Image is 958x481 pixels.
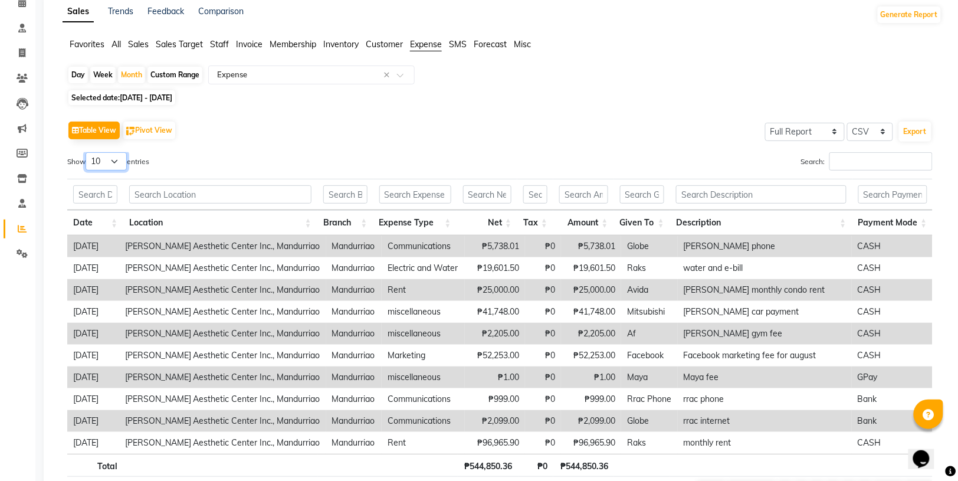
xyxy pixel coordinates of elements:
td: Mandurriao [326,323,382,345]
td: ₱0 [525,323,561,345]
td: ₱0 [525,345,561,367]
td: Globe [621,410,677,432]
td: Communications [382,410,465,432]
input: Search Expense Type [379,185,451,204]
td: Mandurriao [326,388,382,410]
td: [DATE] [67,388,119,410]
span: Invoice [236,39,263,50]
td: Mandurriao [326,279,382,301]
td: Raks [621,432,677,454]
td: miscellaneous [382,323,465,345]
td: [PERSON_NAME] Aesthetic Center Inc., Mandurriao [119,279,326,301]
td: Mandurriao [326,235,382,257]
label: Show entries [67,152,149,171]
input: Search Payment Mode [858,185,927,204]
td: ₱52,253.00 [465,345,525,367]
span: All [111,39,121,50]
td: [DATE] [67,257,119,279]
td: Mandurriao [326,345,382,367]
td: [DATE] [67,410,119,432]
th: ₱544,850.36 [458,454,519,477]
td: ₱5,738.01 [561,235,621,257]
td: Communications [382,388,465,410]
input: Search Tax [523,185,547,204]
span: SMS [449,39,467,50]
td: ₱25,000.00 [465,279,525,301]
td: ₱52,253.00 [561,345,621,367]
td: Raks [621,257,677,279]
td: ₱19,601.50 [561,257,621,279]
button: Generate Report [878,6,941,23]
td: Globe [621,235,677,257]
th: ₱544,850.36 [553,454,614,477]
span: Membership [270,39,316,50]
td: [PERSON_NAME] Aesthetic Center Inc., Mandurriao [119,367,326,388]
span: Favorites [70,39,104,50]
td: [PERSON_NAME] monthly condo rent [678,279,852,301]
td: ₱25,000.00 [561,279,621,301]
th: Net: activate to sort column ascending [457,210,517,235]
td: [PERSON_NAME] Aesthetic Center Inc., Mandurriao [119,301,326,323]
span: Sales Target [156,39,203,50]
td: GPay [852,367,933,388]
th: Amount: activate to sort column ascending [553,210,614,235]
span: Expense [410,39,442,50]
div: Custom Range [147,67,202,83]
td: miscellaneous [382,367,465,388]
td: [PERSON_NAME] Aesthetic Center Inc., Mandurriao [119,432,326,454]
td: monthly rent [678,432,852,454]
td: Maya [621,367,677,388]
td: Electric and Water [382,257,465,279]
td: Facebook [621,345,677,367]
td: Maya fee [678,367,852,388]
td: rrac phone [678,388,852,410]
td: Mitsubishi [621,301,677,323]
td: Rent [382,279,465,301]
td: Communications [382,235,465,257]
td: Af [621,323,677,345]
th: Expense Type: activate to sort column ascending [373,210,457,235]
td: [PERSON_NAME] Aesthetic Center Inc., Mandurriao [119,410,326,432]
td: [DATE] [67,367,119,388]
td: CASH [852,432,933,454]
td: ₱0 [525,235,561,257]
td: [PERSON_NAME] Aesthetic Center Inc., Mandurriao [119,345,326,367]
span: Selected date: [68,90,175,105]
div: Month [118,67,145,83]
span: Clear all [383,69,393,81]
td: ₱41,748.00 [465,301,525,323]
td: ₱19,601.50 [465,257,525,279]
input: Search: [829,152,933,171]
th: Given To: activate to sort column ascending [614,210,670,235]
td: Rrac Phone [621,388,677,410]
input: Search Branch [323,185,368,204]
td: [PERSON_NAME] gym fee [678,323,852,345]
input: Search Description [676,185,847,204]
input: Search Net [463,185,511,204]
td: Avida [621,279,677,301]
label: Search: [801,152,933,171]
td: [DATE] [67,279,119,301]
td: [PERSON_NAME] Aesthetic Center Inc., Mandurriao [119,257,326,279]
td: CASH [852,301,933,323]
td: [PERSON_NAME] phone [678,235,852,257]
td: ₱96,965.90 [561,432,621,454]
span: Forecast [474,39,507,50]
select: Showentries [86,152,127,171]
td: [DATE] [67,432,119,454]
th: ₱0 [519,454,554,477]
a: Sales [63,1,94,22]
button: Export [899,122,931,142]
td: Mandurriao [326,410,382,432]
a: Trends [108,6,133,17]
td: ₱1.00 [561,367,621,388]
span: Sales [128,39,149,50]
span: Customer [366,39,403,50]
td: [PERSON_NAME] Aesthetic Center Inc., Mandurriao [119,388,326,410]
td: [DATE] [67,323,119,345]
td: ₱0 [525,432,561,454]
td: Marketing [382,345,465,367]
td: ₱1.00 [465,367,525,388]
td: ₱999.00 [465,388,525,410]
td: ₱0 [525,301,561,323]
